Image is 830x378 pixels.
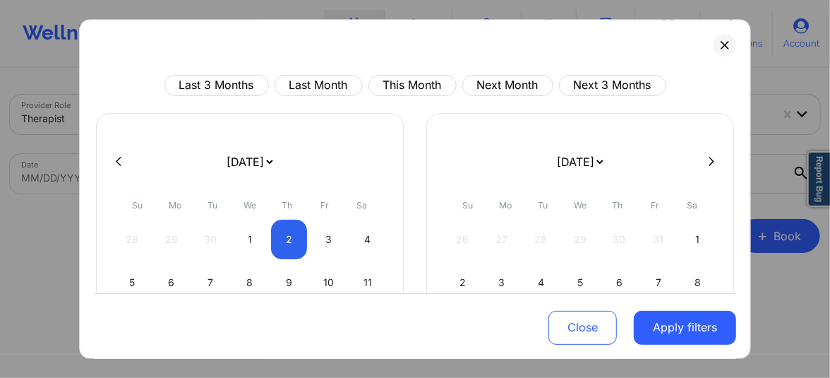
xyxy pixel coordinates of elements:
button: Next Month [462,75,553,96]
abbr: Sunday [463,200,474,211]
abbr: Tuesday [538,200,548,211]
div: Thu Nov 06 2025 [601,263,637,302]
div: Thu Oct 02 2025 [271,220,307,259]
div: Fri Nov 07 2025 [641,263,677,302]
div: Fri Oct 03 2025 [311,220,347,259]
button: Last Month [275,75,363,96]
button: This Month [368,75,457,96]
abbr: Wednesday [243,200,256,211]
div: Tue Nov 04 2025 [523,263,559,302]
div: Wed Oct 01 2025 [232,220,268,259]
button: Next 3 Months [559,75,666,96]
abbr: Saturday [357,200,368,211]
abbr: Wednesday [574,200,587,211]
div: Thu Oct 09 2025 [271,263,307,302]
div: Tue Oct 07 2025 [193,263,229,302]
abbr: Tuesday [207,200,217,211]
div: Fri Oct 10 2025 [311,263,347,302]
div: Wed Oct 08 2025 [232,263,268,302]
div: Sat Oct 04 2025 [349,220,385,259]
div: Sat Nov 01 2025 [680,220,716,259]
abbr: Saturday [687,200,698,211]
div: Sun Oct 05 2025 [114,263,150,302]
abbr: Thursday [613,200,623,211]
abbr: Monday [169,200,181,211]
abbr: Friday [651,200,659,211]
div: Sat Nov 08 2025 [680,263,716,302]
abbr: Friday [320,200,329,211]
abbr: Thursday [282,200,293,211]
button: Apply filters [634,310,736,344]
div: Sat Oct 11 2025 [349,263,385,302]
div: Mon Nov 03 2025 [484,263,520,302]
abbr: Sunday [133,200,143,211]
div: Sun Nov 02 2025 [445,263,481,302]
abbr: Monday [499,200,512,211]
div: Wed Nov 05 2025 [563,263,599,302]
div: Mon Oct 06 2025 [154,263,190,302]
button: Close [548,310,617,344]
button: Last 3 Months [164,75,269,96]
